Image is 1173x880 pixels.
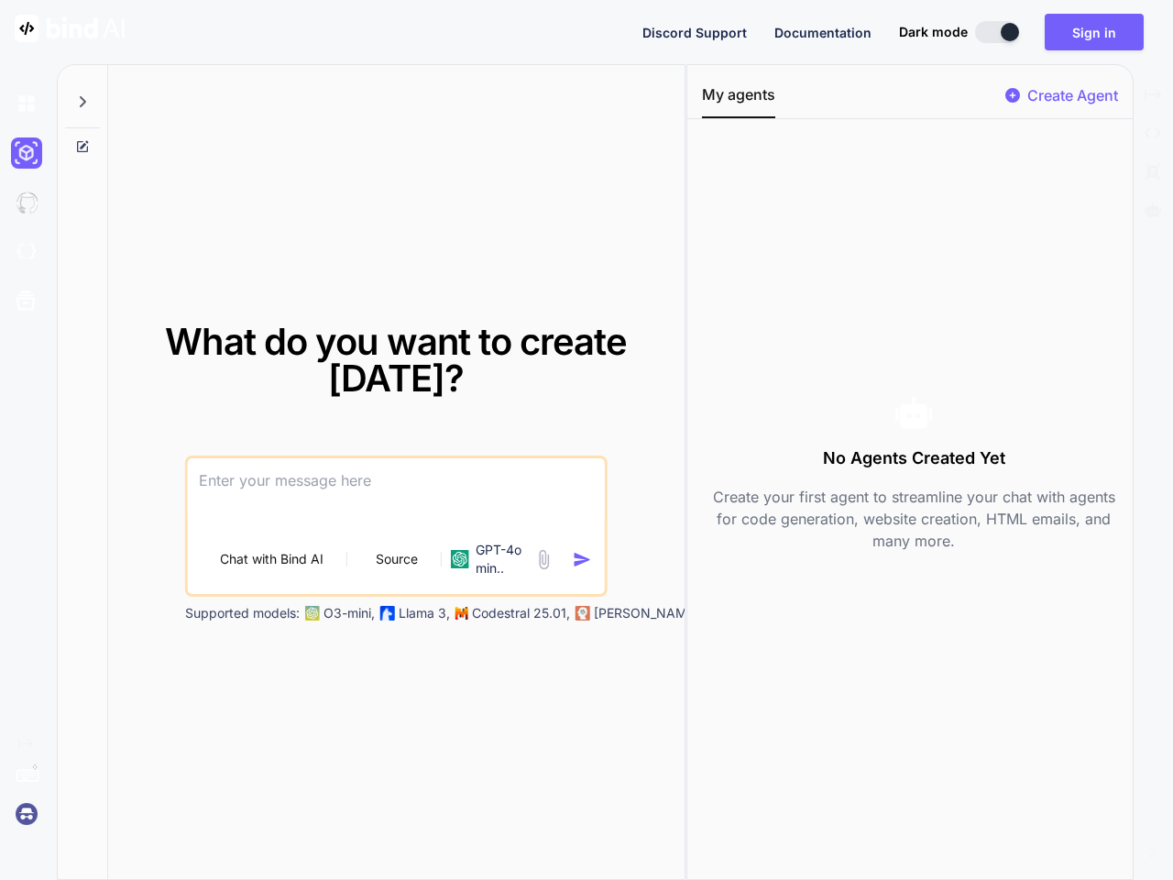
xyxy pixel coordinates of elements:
[185,604,300,622] p: Supported models:
[702,445,1124,471] h3: No Agents Created Yet
[702,486,1124,552] p: Create your first agent to streamline your chat with agents for code generation, website creation...
[533,549,554,570] img: attachment
[376,550,418,568] p: Source
[774,25,872,40] span: Documentation
[399,604,450,622] p: Llama 3,
[11,187,42,218] img: githubDark
[455,607,468,620] img: Mistral-AI
[380,606,395,621] img: Llama2
[594,604,772,622] p: [PERSON_NAME] 3.7 Sonnet,
[220,550,323,568] p: Chat with Bind AI
[702,83,775,118] button: My agents
[165,319,627,401] span: What do you want to create [DATE]?
[1027,84,1118,106] p: Create Agent
[11,88,42,119] img: darkChat
[423,552,439,567] img: Pick Models
[642,23,747,42] button: Discord Support
[329,552,345,567] img: Pick Tools
[472,604,570,622] p: Codestral 25.01,
[576,606,590,621] img: claude
[450,550,468,568] img: GPT-4o mini
[899,23,968,41] span: Dark mode
[1045,14,1144,50] button: Sign in
[15,15,125,42] img: Bind AI
[11,137,42,169] img: darkAi-studio
[323,604,375,622] p: O3-mini,
[11,236,42,268] img: cloudideIcon
[476,541,526,577] p: GPT-4o min..
[774,23,872,42] button: Documentation
[573,550,592,569] img: icon
[11,798,42,830] img: signin
[305,606,320,621] img: GPT-4
[642,25,747,40] span: Discord Support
